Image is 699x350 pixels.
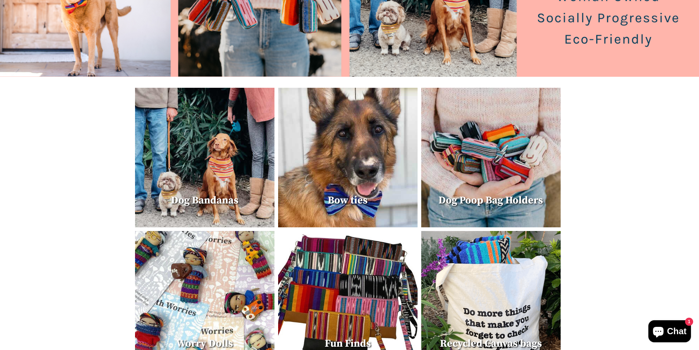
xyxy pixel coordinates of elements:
[421,88,561,234] a: Dog Poop Bag Holders
[278,88,418,234] a: Bow ties
[328,194,368,207] span: Bow ties
[176,337,233,350] span: Worry Dolls
[171,194,239,207] span: Dog Bandanas
[135,88,274,234] a: Dog Bandanas
[438,194,543,207] span: Dog Poop Bag Holders
[440,337,542,350] span: Recycled Canvas bags
[646,320,693,344] inbox-online-store-chat: Shopify online store chat
[325,337,371,350] span: Fun Finds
